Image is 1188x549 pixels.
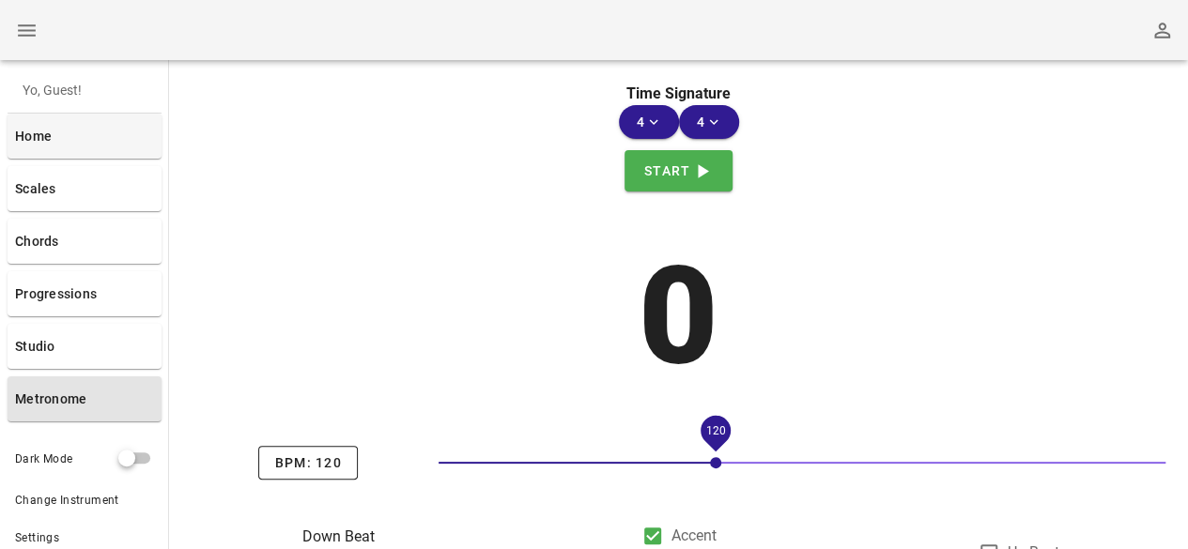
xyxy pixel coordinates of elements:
[679,105,739,139] button: 4
[643,160,715,183] span: Start
[8,271,162,316] a: Progressions
[8,376,162,421] a: Metronome
[8,219,162,264] a: Chords
[169,203,1188,431] div: 0
[8,68,162,113] div: Yo, Guest!
[8,324,162,369] a: Studio
[625,150,733,191] button: Start
[8,114,162,159] a: Home
[706,424,726,437] span: 120
[694,114,724,130] span: 4
[169,83,1188,105] div: Time Signature
[274,455,342,470] span: BPM: 120
[258,446,358,480] button: BPM: 120
[619,105,679,139] button: 4
[634,114,664,130] span: 4
[8,166,162,211] a: Scales
[671,526,717,545] label: Accent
